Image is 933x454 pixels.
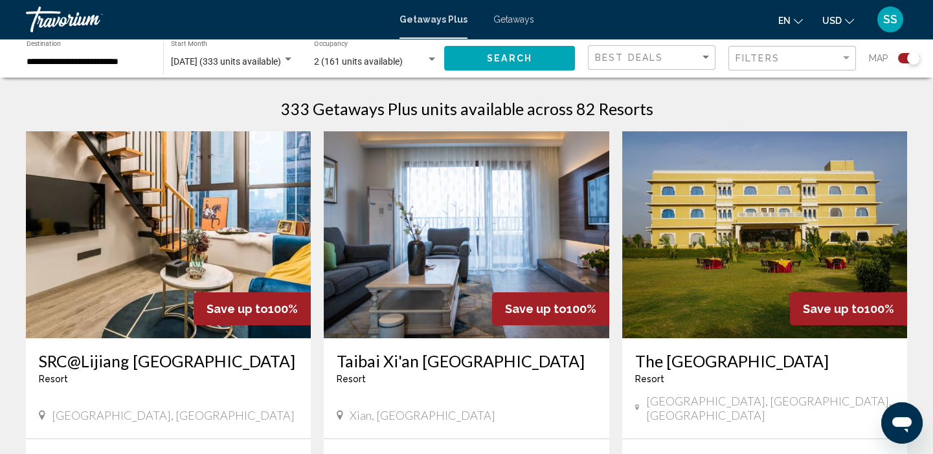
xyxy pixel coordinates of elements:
[337,351,596,371] a: Taibai Xi'an [GEOGRAPHIC_DATA]
[635,351,894,371] a: The [GEOGRAPHIC_DATA]
[881,402,923,444] iframe: Button to launch messaging window
[492,292,609,325] div: 100%
[194,292,311,325] div: 100%
[314,56,403,67] span: 2 (161 units available)
[883,13,897,26] span: SS
[52,408,295,422] span: [GEOGRAPHIC_DATA], [GEOGRAPHIC_DATA]
[595,52,663,63] span: Best Deals
[778,11,803,30] button: Change language
[39,374,68,384] span: Resort
[171,56,281,67] span: [DATE] (333 units available)
[505,302,567,316] span: Save up to
[280,99,653,118] h1: 333 Getaways Plus units available across 82 Resorts
[803,302,864,316] span: Save up to
[26,6,387,32] a: Travorium
[324,131,609,338] img: DR29I01X.jpg
[487,54,532,64] span: Search
[646,394,894,422] span: [GEOGRAPHIC_DATA], [GEOGRAPHIC_DATA], [GEOGRAPHIC_DATA]
[790,292,907,325] div: 100%
[778,16,791,26] span: en
[207,302,268,316] span: Save up to
[39,351,298,371] a: SRC@Lijiang [GEOGRAPHIC_DATA]
[444,46,575,70] button: Search
[822,16,842,26] span: USD
[493,14,534,25] a: Getaways
[869,49,888,67] span: Map
[736,53,780,63] span: Filters
[26,131,311,338] img: DY29I01X.jpg
[873,6,907,33] button: User Menu
[822,11,854,30] button: Change currency
[337,374,366,384] span: Resort
[622,131,907,338] img: DW51E01X.jpg
[350,408,495,422] span: Xian, [GEOGRAPHIC_DATA]
[728,45,856,72] button: Filter
[595,52,712,63] mat-select: Sort by
[635,374,664,384] span: Resort
[399,14,467,25] a: Getaways Plus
